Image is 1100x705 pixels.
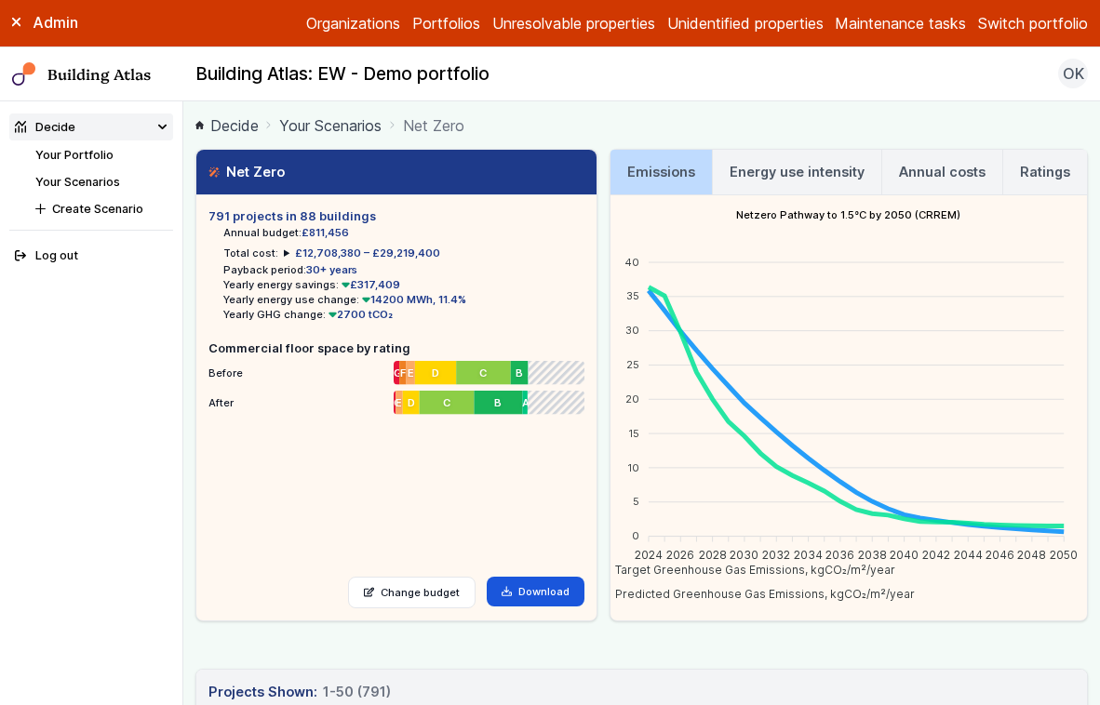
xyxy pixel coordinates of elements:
h3: Ratings [1020,162,1070,182]
li: Payback period: [223,262,584,277]
span: E [396,395,403,410]
li: Before [208,357,584,381]
a: Maintenance tasks [835,12,966,34]
a: Energy use intensity [713,150,881,194]
li: Yearly energy use change: [223,292,584,307]
tspan: 2050 [1050,547,1078,561]
span: A [522,395,527,410]
span: D [408,395,415,410]
span: F [400,366,406,380]
summary: £12,708,380 – £29,219,400 [284,246,440,260]
h2: Building Atlas: EW - Demo portfolio [195,62,490,86]
span: 14200 MWh, 11.4% [359,293,467,306]
span: £317,409 [339,278,401,291]
tspan: 2024 [635,547,663,561]
a: Decide [195,114,259,137]
tspan: 2038 [857,547,886,561]
a: Portfolios [412,12,480,34]
tspan: 2030 [730,547,758,561]
span: OK [1063,62,1084,85]
img: main-0bbd2752.svg [12,62,36,86]
span: B [516,366,523,380]
a: Your Scenarios [279,114,382,137]
span: C [443,395,450,410]
tspan: 2046 [986,547,1014,561]
tspan: 2040 [890,547,919,561]
h3: Energy use intensity [730,162,865,182]
li: After [208,387,584,411]
button: Switch portfolio [978,12,1088,34]
a: Unidentified properties [667,12,824,34]
tspan: 2042 [921,547,949,561]
tspan: 2026 [666,547,694,561]
h5: Commercial floor space by rating [208,339,584,357]
tspan: 2048 [1017,547,1046,561]
summary: Decide [9,113,174,140]
span: 30+ years [306,263,357,276]
tspan: 35 [626,289,639,302]
span: 2700 tCO₂ [326,308,394,321]
tspan: 40 [624,255,639,268]
span: C [480,366,488,380]
a: Change budget [348,577,476,608]
div: Decide [15,118,75,136]
a: Unresolvable properties [492,12,655,34]
h5: 791 projects in 88 buildings [208,207,584,225]
tspan: 30 [625,324,639,337]
h3: Emissions [627,162,695,182]
button: OK [1058,59,1088,88]
button: Log out [9,243,174,270]
a: Download [487,577,584,606]
span: B [494,395,502,410]
a: Your Portfolio [35,148,114,162]
li: Yearly GHG change: [223,307,584,322]
tspan: 15 [628,426,639,439]
tspan: 25 [626,358,639,371]
tspan: 2044 [953,547,982,561]
tspan: 20 [625,392,639,406]
tspan: 0 [632,529,639,542]
a: Ratings [1003,150,1087,194]
a: Annual costs [882,150,1002,194]
li: Annual budget: [223,225,584,240]
a: Emissions [610,150,712,194]
span: G [394,395,396,410]
span: 1-50 (791) [323,682,391,702]
tspan: 2034 [794,547,823,561]
h3: Annual costs [899,162,986,182]
span: E [408,366,414,380]
a: Organizations [306,12,400,34]
span: Net Zero [403,114,464,137]
span: £811,456 [302,226,349,239]
span: D [432,366,439,380]
tspan: 2028 [698,547,726,561]
tspan: 5 [633,495,639,508]
span: G [394,366,399,380]
h4: Netzero Pathway to 1.5°C by 2050 (CRREM) [610,195,1088,234]
span: Target Greenhouse Gas Emissions, kgCO₂/m²/year [601,563,895,577]
li: Yearly energy savings: [223,277,584,292]
tspan: 2036 [825,547,854,561]
h3: Net Zero [208,162,285,182]
h3: Projects Shown: [208,682,391,702]
button: Create Scenario [30,195,173,222]
a: Your Scenarios [35,175,120,189]
tspan: 2032 [762,547,790,561]
span: Predicted Greenhouse Gas Emissions, kgCO₂/m²/year [601,587,915,601]
span: £12,708,380 – £29,219,400 [295,246,440,259]
tspan: 10 [627,460,639,473]
h6: Total cost: [223,246,278,260]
